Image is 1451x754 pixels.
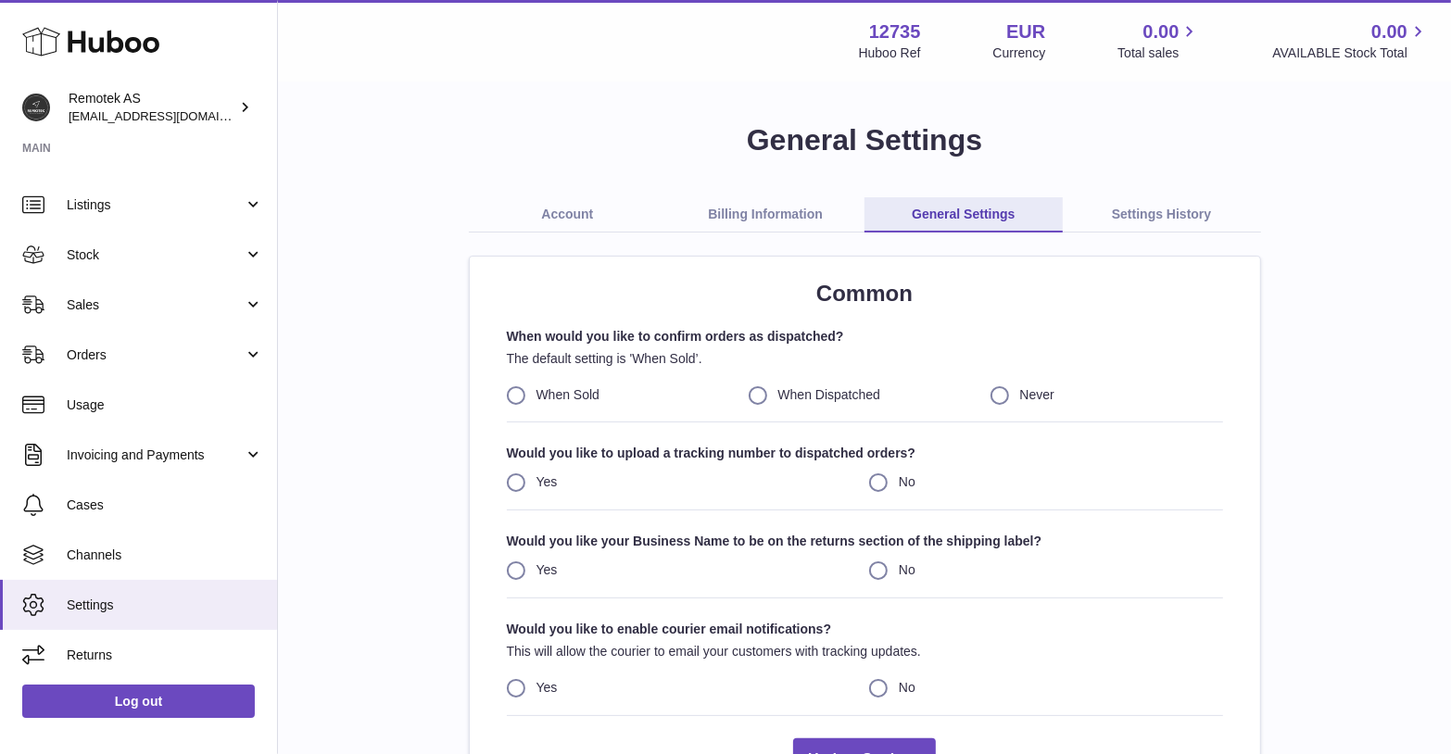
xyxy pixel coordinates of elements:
[67,196,244,214] span: Listings
[1117,19,1200,62] a: 0.00 Total sales
[1272,44,1429,62] span: AVAILABLE Stock Total
[507,279,1223,308] h2: Common
[1063,197,1261,232] a: Settings History
[1371,19,1407,44] span: 0.00
[869,561,1223,579] label: No
[67,597,263,614] span: Settings
[67,246,244,264] span: Stock
[469,197,667,232] a: Account
[308,120,1421,160] h1: General Settings
[507,679,861,697] label: Yes
[993,44,1046,62] div: Currency
[666,197,864,232] a: Billing Information
[869,679,1223,697] label: No
[990,386,1223,404] label: Never
[67,396,263,414] span: Usage
[1272,19,1429,62] a: 0.00 AVAILABLE Stock Total
[869,19,921,44] strong: 12735
[67,496,263,514] span: Cases
[1143,19,1180,44] span: 0.00
[507,533,1223,550] strong: Would you like your Business Name to be on the returns section of the shipping label?
[507,643,1223,660] p: This will allow the courier to email your customers with tracking updates.
[67,446,244,464] span: Invoicing and Payments
[507,386,739,404] label: When Sold
[69,108,272,123] span: [EMAIL_ADDRESS][DOMAIN_NAME]
[507,561,861,579] label: Yes
[859,44,921,62] div: Huboo Ref
[507,473,861,491] label: Yes
[67,296,244,314] span: Sales
[22,685,255,718] a: Log out
[67,346,244,364] span: Orders
[507,350,1223,368] p: The default setting is 'When Sold’.
[749,386,981,404] label: When Dispatched
[507,328,1223,346] strong: When would you like to confirm orders as dispatched?
[1006,19,1045,44] strong: EUR
[1117,44,1200,62] span: Total sales
[507,621,1223,638] strong: Would you like to enable courier email notifications?
[22,94,50,121] img: dag@remotek.no
[67,647,263,664] span: Returns
[67,547,263,564] span: Channels
[869,473,1223,491] label: No
[69,90,235,125] div: Remotek AS
[507,445,1223,462] strong: Would you like to upload a tracking number to dispatched orders?
[864,197,1063,232] a: General Settings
